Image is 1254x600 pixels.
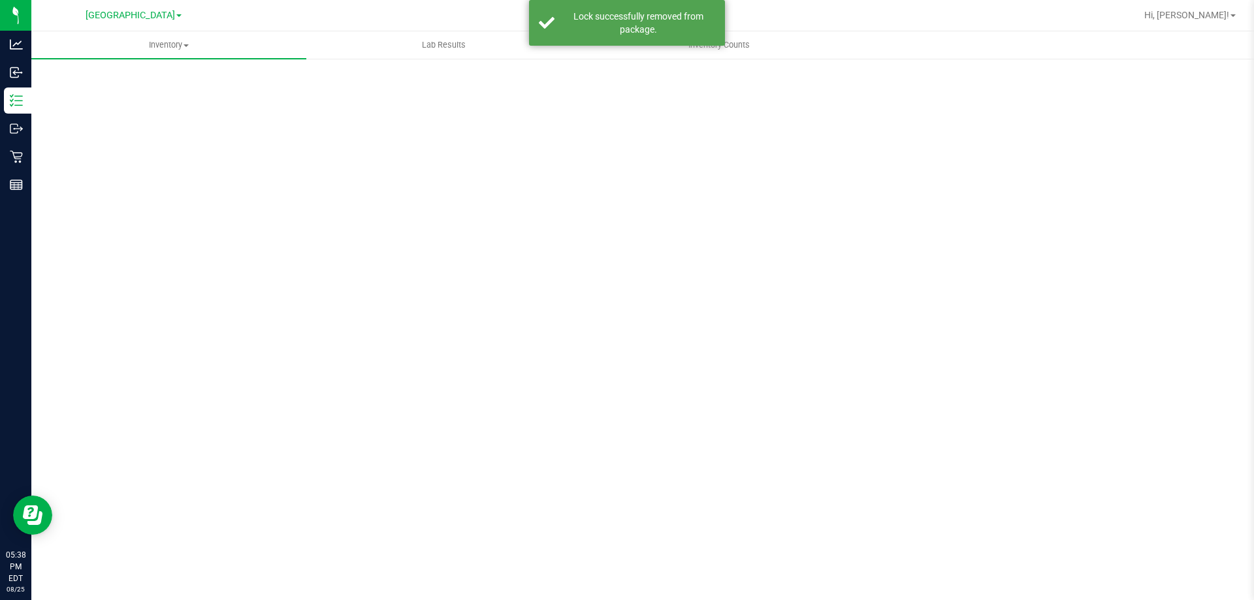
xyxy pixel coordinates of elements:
[10,178,23,191] inline-svg: Reports
[13,496,52,535] iframe: Resource center
[562,10,715,36] div: Lock successfully removed from package.
[86,10,175,21] span: [GEOGRAPHIC_DATA]
[6,584,25,594] p: 08/25
[31,31,306,59] a: Inventory
[6,549,25,584] p: 05:38 PM EDT
[10,38,23,51] inline-svg: Analytics
[10,94,23,107] inline-svg: Inventory
[1144,10,1229,20] span: Hi, [PERSON_NAME]!
[306,31,581,59] a: Lab Results
[31,39,306,51] span: Inventory
[404,39,483,51] span: Lab Results
[10,150,23,163] inline-svg: Retail
[10,122,23,135] inline-svg: Outbound
[10,66,23,79] inline-svg: Inbound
